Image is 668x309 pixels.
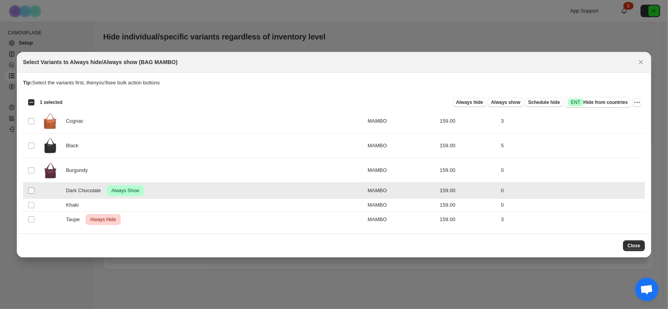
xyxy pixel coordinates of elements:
[499,211,645,227] td: 3
[499,133,645,158] td: 5
[110,186,141,195] span: Always Show
[40,99,63,105] span: 1 selected
[437,198,498,211] td: 159.00
[636,57,647,68] button: Close
[23,80,32,86] strong: Tip:
[365,182,438,198] td: MAMBO
[632,98,642,107] button: More actions
[66,216,84,223] span: Taupe
[40,111,60,131] img: MAMBO0224C1_17e19115-96ca-4643-a429-14c89a601d4b.jpg
[623,240,645,251] button: Close
[499,198,645,211] td: 0
[525,98,563,107] button: Schedule hide
[66,201,83,209] span: Khaki
[365,133,438,158] td: MAMBO
[571,99,580,105] span: ENT
[635,278,659,301] div: Chat abierto
[89,215,118,224] span: Always Hide
[565,97,631,108] button: SuccessENTHide from countries
[453,98,486,107] button: Always hide
[365,158,438,182] td: MAMBO
[628,243,641,249] span: Close
[437,182,498,198] td: 159.00
[437,158,498,182] td: 159.00
[499,182,645,198] td: 0
[437,211,498,227] td: 159.00
[437,109,498,133] td: 159.00
[488,98,523,107] button: Always show
[40,161,60,180] img: MAMBO0224BUR2_3917fe20-0bd2-4095-8dfe-3822fca690cf.jpg
[499,158,645,182] td: 0
[66,187,105,195] span: Dark Chocolate
[23,58,177,66] h2: Select Variants to Always hide/Always show (BAG MAMBO)
[568,98,628,106] span: Hide from countries
[365,198,438,211] td: MAMBO
[491,99,520,105] span: Always show
[66,142,83,150] span: Black
[40,136,60,155] img: Diseno_sin_titulo-2_964e74d2-870c-4737-a44a-71a4f9967570.png
[66,117,88,125] span: Cognac
[23,79,645,87] p: Select the variants first, then you'll see bulk action buttons
[365,109,438,133] td: MAMBO
[66,166,92,174] span: Burgundy
[499,109,645,133] td: 3
[456,99,483,105] span: Always hide
[365,211,438,227] td: MAMBO
[437,133,498,158] td: 159.00
[528,99,560,105] span: Schedule hide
